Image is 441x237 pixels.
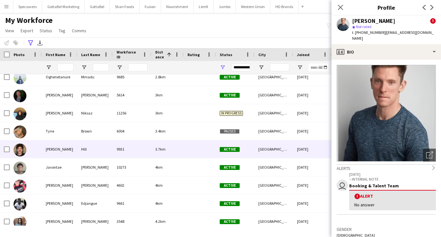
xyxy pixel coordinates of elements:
[155,183,163,188] span: 4km
[27,39,34,47] app-action-btn: Advanced filters
[72,28,86,34] span: Comms
[14,107,26,120] img: Yasmin Niksaz
[293,122,332,140] div: [DATE]
[220,183,240,188] span: Active
[113,104,151,122] div: 11256
[220,147,240,152] span: Active
[14,52,24,57] span: Photo
[220,52,232,57] span: Status
[337,226,436,232] h3: Gender
[14,71,26,84] img: Oghenetanure Mmadu
[21,28,33,34] span: Export
[5,28,14,34] span: View
[14,216,26,229] img: Harkiran Matharu
[77,176,113,194] div: [PERSON_NAME]
[297,64,303,70] button: Open Filter Menu
[293,68,332,86] div: [DATE]
[155,201,163,206] span: 4km
[293,140,332,158] div: [DATE]
[254,104,293,122] div: [GEOGRAPHIC_DATA]
[254,140,293,158] div: [GEOGRAPHIC_DATA]
[18,26,36,35] a: Export
[430,18,436,24] span: !
[14,125,26,138] img: Tyne Brown
[128,64,148,71] input: Workforce ID Filter Input
[113,86,151,104] div: 5614
[110,0,139,13] button: Shan Foods
[220,219,240,224] span: Active
[113,176,151,194] div: 4602
[352,30,386,35] span: t. [PHONE_NUMBER]
[258,52,266,57] span: City
[42,176,77,194] div: [PERSON_NAME]
[187,52,200,57] span: Rating
[270,0,299,13] button: HD Brands
[349,172,436,177] p: [DATE]
[77,212,113,230] div: [PERSON_NAME]
[42,0,85,13] button: GottaBe! Marketing
[14,180,26,193] img: Sophia Ballingall
[42,158,77,176] div: Javontae
[77,194,113,212] div: Edjangue
[42,194,77,212] div: [PERSON_NAME]
[139,0,161,13] button: Fusion
[337,65,436,162] img: Crew avatar or photo
[258,64,264,70] button: Open Filter Menu
[254,122,293,140] div: [GEOGRAPHIC_DATA]
[42,86,77,104] div: [PERSON_NAME]
[3,26,17,35] a: View
[337,164,436,171] div: Alerts
[254,158,293,176] div: [GEOGRAPHIC_DATA]
[81,52,100,57] span: Last Name
[254,68,293,86] div: [GEOGRAPHIC_DATA]
[349,177,436,182] p: – INTERNAL NOTE
[254,86,293,104] div: [GEOGRAPHIC_DATA]
[155,165,163,170] span: 4km
[5,15,53,25] span: My Workforce
[46,64,52,70] button: Open Filter Menu
[220,201,240,206] span: Active
[356,24,371,29] span: Not rated
[77,86,113,104] div: [PERSON_NAME]
[13,0,42,13] button: Specsavers
[42,212,77,230] div: [PERSON_NAME]
[309,64,328,71] input: Joined Filter Input
[352,18,395,24] div: [PERSON_NAME]
[293,104,332,122] div: [DATE]
[77,68,113,86] div: Mmadu
[14,198,26,211] img: Harold Edjangue
[77,140,113,158] div: Hill
[46,52,65,57] span: First Name
[220,75,240,80] span: Active
[42,68,77,86] div: Oghenetanure
[59,28,65,34] span: Tag
[214,0,236,13] button: Jumbo
[270,64,289,71] input: City Filter Input
[42,104,77,122] div: [PERSON_NAME]
[236,0,270,13] button: Western Union
[354,202,431,208] div: No answer
[293,212,332,230] div: [DATE]
[14,89,26,102] img: Anthony McKeown
[57,64,73,71] input: First Name Filter Input
[85,0,110,13] button: GottaBe!
[42,122,77,140] div: Tyne
[297,52,310,57] span: Joined
[155,74,166,79] span: 2.8km
[77,104,113,122] div: Niksaz
[220,64,225,70] button: Open Filter Menu
[42,140,77,158] div: [PERSON_NAME]
[352,30,434,41] span: | [EMAIL_ADDRESS][DOMAIN_NAME]
[40,28,52,34] span: Status
[331,44,441,60] div: Bio
[354,193,431,199] div: Alert
[293,158,332,176] div: [DATE]
[155,111,163,115] span: 3km
[113,68,151,86] div: 9685
[113,194,151,212] div: 9661
[155,93,163,97] span: 3km
[194,0,214,13] button: Lemfi
[220,129,240,134] span: Paused
[155,50,164,59] span: Distance
[117,64,122,70] button: Open Filter Menu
